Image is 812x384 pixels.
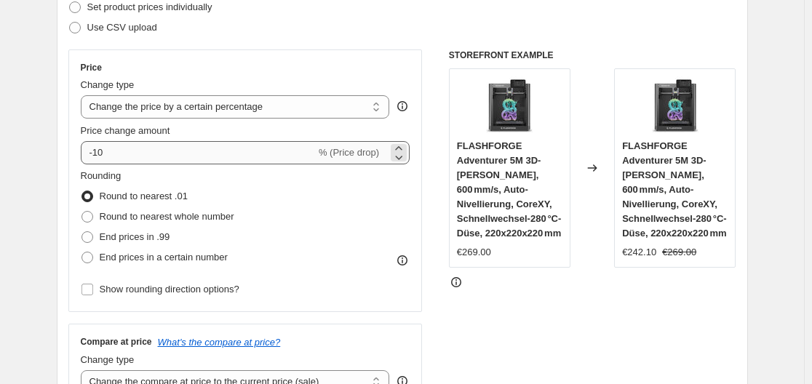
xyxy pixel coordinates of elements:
[87,1,212,12] span: Set product prices individually
[158,337,281,348] button: What's the compare at price?
[81,141,316,164] input: -15
[81,125,170,136] span: Price change amount
[662,245,696,260] strike: €269.00
[622,245,656,260] div: €242.10
[622,140,727,239] span: FLASHFORGE Adventurer 5M 3D-[PERSON_NAME], 600 mm/s, Auto-Nivellierung, CoreXY, Schnellwechsel-28...
[646,76,704,135] img: 612ItHAvjAL_80x.jpg
[449,49,736,61] h6: STOREFRONT EXAMPLE
[100,211,234,222] span: Round to nearest whole number
[457,245,491,260] div: €269.00
[480,76,538,135] img: 612ItHAvjAL_80x.jpg
[81,336,152,348] h3: Compare at price
[457,140,562,239] span: FLASHFORGE Adventurer 5M 3D-[PERSON_NAME], 600 mm/s, Auto-Nivellierung, CoreXY, Schnellwechsel-28...
[100,191,188,201] span: Round to nearest .01
[87,22,157,33] span: Use CSV upload
[81,170,122,181] span: Rounding
[319,147,379,158] span: % (Price drop)
[395,99,410,113] div: help
[81,354,135,365] span: Change type
[100,252,228,263] span: End prices in a certain number
[81,79,135,90] span: Change type
[81,62,102,73] h3: Price
[100,284,239,295] span: Show rounding direction options?
[100,231,170,242] span: End prices in .99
